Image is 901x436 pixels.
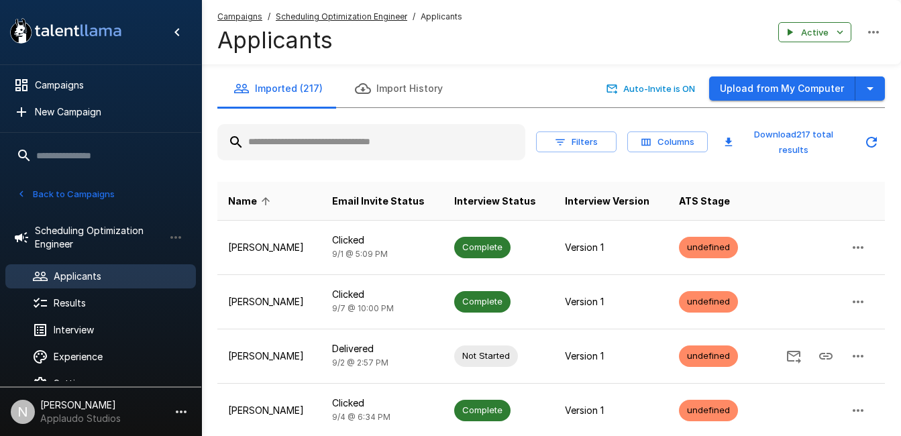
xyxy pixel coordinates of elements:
button: Filters [536,131,617,152]
span: / [268,10,270,23]
p: [PERSON_NAME] [228,404,311,417]
span: Interview Status [454,193,536,209]
span: Interview Version [565,193,649,209]
p: [PERSON_NAME] [228,295,311,309]
span: Complete [454,241,511,254]
button: Updated Today - 2:55 PM [858,129,885,156]
span: 9/4 @ 6:34 PM [332,412,390,422]
span: 9/2 @ 2:57 PM [332,358,388,368]
span: Applicants [421,10,462,23]
span: Not Started [454,349,518,362]
h4: Applicants [217,26,462,54]
p: Clicked [332,233,433,247]
span: undefined [679,241,738,254]
span: 9/1 @ 5:09 PM [332,249,388,259]
button: Columns [627,131,708,152]
p: Clicked [332,288,433,301]
p: [PERSON_NAME] [228,349,311,363]
span: Send Invitation [778,349,810,361]
p: Version 1 [565,295,657,309]
span: Complete [454,295,511,308]
u: Campaigns [217,11,262,21]
p: [PERSON_NAME] [228,241,311,254]
span: Complete [454,404,511,417]
button: Upload from My Computer [709,76,855,101]
button: Active [778,22,851,43]
p: Clicked [332,396,433,410]
span: Name [228,193,274,209]
p: Version 1 [565,241,657,254]
span: undefined [679,404,738,417]
button: Imported (217) [217,70,339,107]
button: Auto-Invite is ON [604,78,698,99]
button: Download217 total results [719,124,853,160]
u: Scheduling Optimization Engineer [276,11,407,21]
p: Delivered [332,342,433,356]
span: Email Invite Status [332,193,425,209]
span: undefined [679,295,738,308]
span: ATS Stage [679,193,730,209]
span: undefined [679,349,738,362]
span: 9/7 @ 10:00 PM [332,303,394,313]
p: Version 1 [565,404,657,417]
span: Copy Interview Link [810,349,842,361]
span: / [413,10,415,23]
p: Version 1 [565,349,657,363]
button: Import History [339,70,459,107]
